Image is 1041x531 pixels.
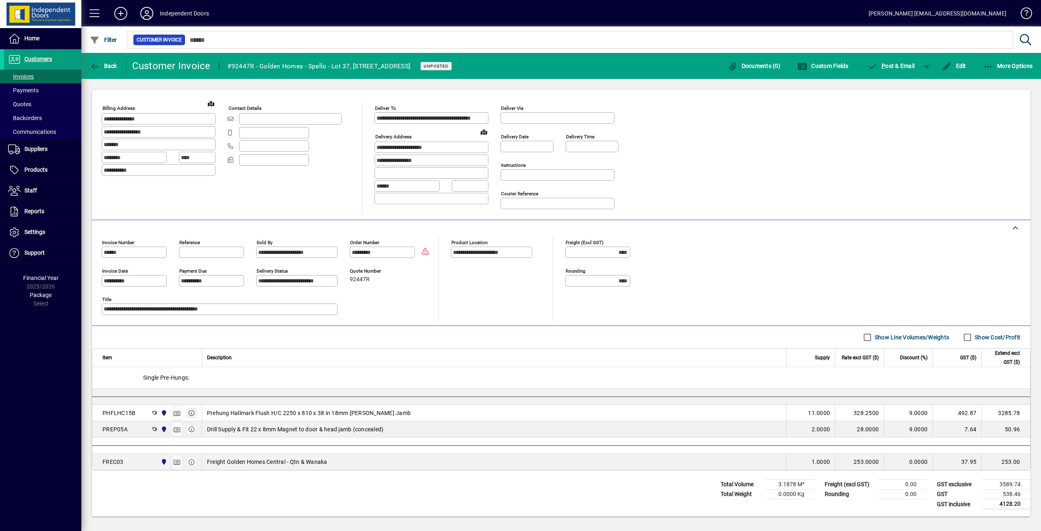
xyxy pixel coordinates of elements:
[815,353,830,362] span: Supply
[88,59,119,73] button: Back
[137,36,182,44] span: Customer Invoice
[4,222,81,243] a: Settings
[4,111,81,125] a: Backorders
[869,7,1006,20] div: [PERSON_NAME] [EMAIL_ADDRESS][DOMAIN_NAME]
[4,97,81,111] a: Quotes
[4,70,81,83] a: Invoices
[8,73,34,80] span: Invoices
[350,276,370,283] span: 92447R
[501,105,523,111] mat-label: Deliver via
[24,56,52,62] span: Customers
[4,28,81,49] a: Home
[4,181,81,201] a: Staff
[350,269,399,274] span: Quote number
[982,480,1030,489] td: 3589.74
[566,240,603,245] mat-label: Freight (excl GST)
[159,409,168,417] span: Cromwell Central Otago
[973,333,1020,341] label: Show Cost/Profit
[933,489,982,499] td: GST
[159,457,168,466] span: Cromwell Central Otago
[981,454,1030,470] td: 253.00
[207,353,232,362] span: Description
[4,139,81,160] a: Suppliers
[30,292,52,298] span: Package
[821,489,878,499] td: Rounding
[501,134,529,140] mat-label: Delivery date
[884,405,932,421] td: 9.0000
[451,240,488,245] mat-label: Product location
[725,59,782,73] button: Documents (0)
[765,489,814,499] td: 0.0000 Kg
[501,162,526,168] mat-label: Instructions
[566,268,585,274] mat-label: Rounding
[882,63,885,69] span: P
[8,101,31,107] span: Quotes
[8,87,39,94] span: Payments
[981,405,1030,421] td: 3285.78
[932,454,981,470] td: 37.95
[4,243,81,263] a: Support
[102,409,135,417] div: PHFLHC15B
[227,60,411,73] div: #92447R - Golden Homes - Spello - Lot 37, [STREET_ADDRESS]
[4,125,81,139] a: Communications
[821,480,878,489] td: Freight (excl GST)
[257,240,272,245] mat-label: Sold by
[717,489,765,499] td: Total Weight
[88,33,119,47] button: Filter
[375,105,396,111] mat-label: Deliver To
[24,35,39,42] span: Home
[24,166,48,173] span: Products
[900,353,928,362] span: Discount (%)
[159,425,168,434] span: Cromwell Central Otago
[24,208,44,214] span: Reports
[566,134,595,140] mat-label: Delivery time
[812,458,830,466] span: 1.0000
[932,421,981,437] td: 7.64
[932,405,981,421] td: 492.87
[24,249,45,256] span: Support
[981,421,1030,437] td: 50.96
[477,125,490,138] a: View on map
[983,63,1033,69] span: More Options
[933,499,982,509] td: GST inclusive
[8,129,56,135] span: Communications
[424,63,449,69] span: Unposted
[842,353,879,362] span: Rate excl GST ($)
[24,146,48,152] span: Suppliers
[840,458,879,466] div: 253.0000
[257,268,288,274] mat-label: Delivery status
[808,409,830,417] span: 11.0000
[933,480,982,489] td: GST exclusive
[207,458,327,466] span: Freight Golden Homes Central - Qtn & Wanaka
[717,480,765,489] td: Total Volume
[102,353,112,362] span: Item
[864,59,919,73] button: Post & Email
[840,425,879,433] div: 28.0000
[873,333,949,341] label: Show Line Volumes/Weights
[982,489,1030,499] td: 538.46
[840,409,879,417] div: 328.2500
[765,480,814,489] td: 3.1878 M³
[727,63,780,69] span: Documents (0)
[8,115,42,121] span: Backorders
[4,83,81,97] a: Payments
[501,191,538,197] mat-label: Courier Reference
[878,480,926,489] td: 0.00
[207,409,411,417] span: Prehung Hallmark Flush H/C 2250 x 810 x 38 in 18mm [PERSON_NAME] Jamb
[108,6,134,21] button: Add
[102,425,128,433] div: PREP05A
[812,425,830,433] span: 2.0000
[102,297,111,302] mat-label: Title
[1015,2,1031,28] a: Knowledge Base
[987,349,1020,367] span: Extend excl GST ($)
[350,240,379,245] mat-label: Order number
[90,37,117,43] span: Filter
[868,63,915,69] span: ost & Email
[960,353,976,362] span: GST ($)
[24,229,45,235] span: Settings
[179,240,200,245] mat-label: Reference
[981,59,1035,73] button: More Options
[90,63,117,69] span: Back
[884,421,932,437] td: 9.0000
[795,59,851,73] button: Custom Fields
